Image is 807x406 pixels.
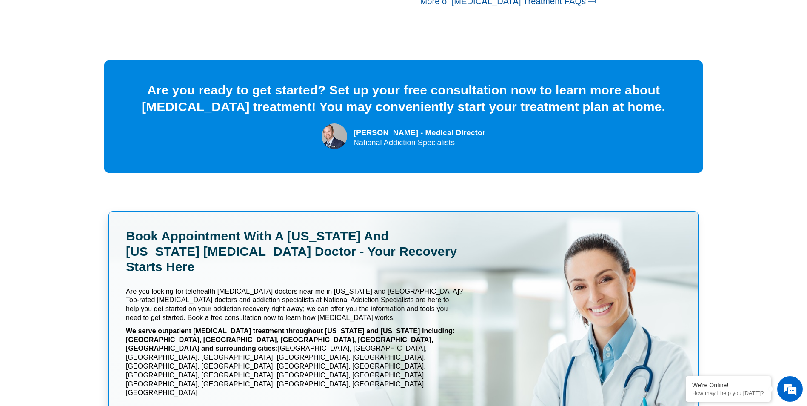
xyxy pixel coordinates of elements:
[126,229,463,274] h2: Book appointment with a [US_STATE] and [US_STATE] [MEDICAL_DATA] Doctor - Your Recovery Starts Here
[354,127,485,139] div: [PERSON_NAME] - Medical Director
[126,327,455,352] b: We serve outpatient [MEDICAL_DATA] treatment throughout [US_STATE] and [US_STATE] including: [GEO...
[126,327,463,397] p: [GEOGRAPHIC_DATA], [GEOGRAPHIC_DATA], [GEOGRAPHIC_DATA], [GEOGRAPHIC_DATA], [GEOGRAPHIC_DATA], [G...
[126,287,463,323] p: Are you looking for telehealth [MEDICAL_DATA] doctors near me in [US_STATE] and [GEOGRAPHIC_DATA]...
[692,390,764,396] p: How may I help you today?
[57,45,156,56] div: Chat with us now
[322,123,347,149] img: national addictiion specialists suboxone doctors dr chad elkin
[49,107,117,193] span: We're online!
[140,4,160,25] div: Minimize live chat window
[9,44,22,57] div: Navigation go back
[117,82,690,115] div: Are you ready to get started? Set up your free consultation now to learn more about [MEDICAL_DATA...
[4,232,162,262] textarea: Type your message and hit 'Enter'
[354,139,485,146] div: National Addiction Specialists
[692,382,764,389] div: We're Online!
